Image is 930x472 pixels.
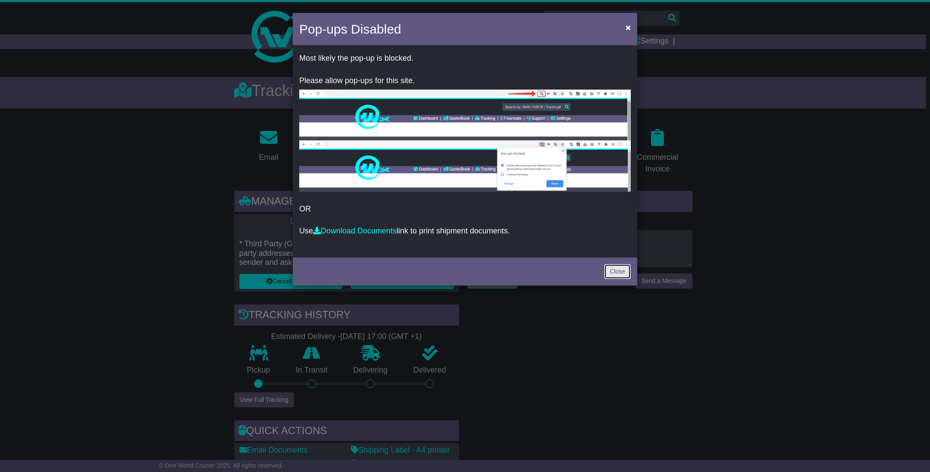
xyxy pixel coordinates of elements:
[299,140,631,192] img: allow-popup-2.png
[604,264,631,279] a: Close
[299,227,631,236] p: Use link to print shipment documents.
[313,227,397,235] a: Download Documents
[299,54,631,63] p: Most likely the pop-up is blocked.
[299,76,631,86] p: Please allow pop-ups for this site.
[299,90,631,140] img: allow-popup-1.png
[621,19,635,36] button: Close
[293,47,637,255] div: OR
[626,22,631,32] span: ×
[299,19,401,39] h4: Pop-ups Disabled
